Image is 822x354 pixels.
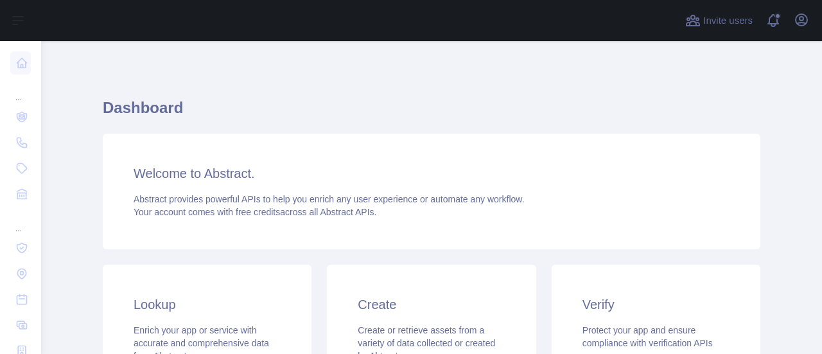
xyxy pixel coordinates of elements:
div: ... [10,77,31,103]
button: Invite users [683,10,755,31]
span: Abstract provides powerful APIs to help you enrich any user experience or automate any workflow. [134,194,525,204]
span: Protect your app and ensure compliance with verification APIs [582,325,713,348]
h3: Lookup [134,296,281,314]
span: free credits [236,207,280,217]
h3: Welcome to Abstract. [134,164,730,182]
h3: Verify [582,296,730,314]
h3: Create [358,296,505,314]
h1: Dashboard [103,98,760,128]
span: Invite users [703,13,753,28]
span: Your account comes with across all Abstract APIs. [134,207,376,217]
div: ... [10,208,31,234]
